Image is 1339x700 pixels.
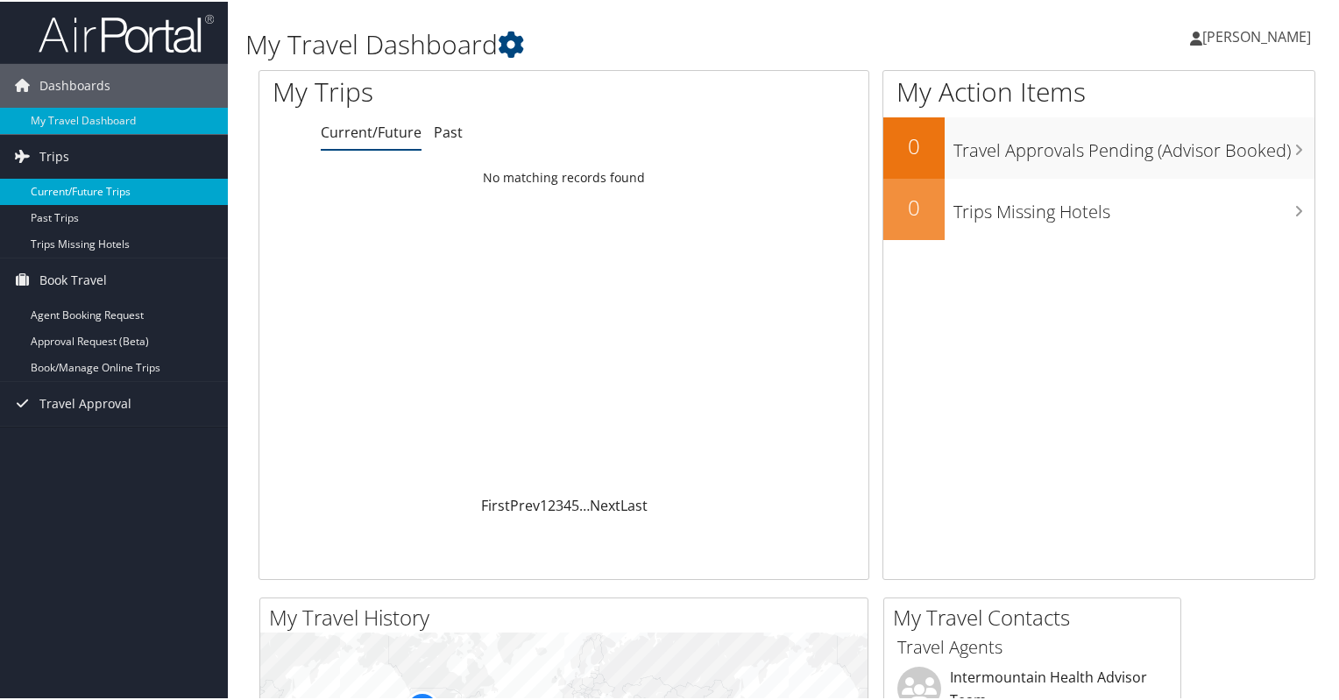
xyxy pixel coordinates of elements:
[953,128,1314,161] h3: Travel Approvals Pending (Advisor Booked)
[883,116,1314,177] a: 0Travel Approvals Pending (Advisor Booked)
[897,633,1167,658] h3: Travel Agents
[590,494,620,513] a: Next
[481,494,510,513] a: First
[1190,9,1328,61] a: [PERSON_NAME]
[259,160,868,192] td: No matching records found
[563,494,571,513] a: 4
[548,494,556,513] a: 2
[556,494,563,513] a: 3
[883,191,945,221] h2: 0
[893,601,1180,631] h2: My Travel Contacts
[540,494,548,513] a: 1
[39,11,214,53] img: airportal-logo.png
[434,121,463,140] a: Past
[883,72,1314,109] h1: My Action Items
[39,257,107,301] span: Book Travel
[883,177,1314,238] a: 0Trips Missing Hotels
[510,494,540,513] a: Prev
[953,189,1314,223] h3: Trips Missing Hotels
[39,380,131,424] span: Travel Approval
[579,494,590,513] span: …
[273,72,602,109] h1: My Trips
[39,133,69,177] span: Trips
[1202,25,1311,45] span: [PERSON_NAME]
[620,494,648,513] a: Last
[883,130,945,159] h2: 0
[39,62,110,106] span: Dashboards
[269,601,868,631] h2: My Travel History
[321,121,422,140] a: Current/Future
[245,25,967,61] h1: My Travel Dashboard
[571,494,579,513] a: 5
